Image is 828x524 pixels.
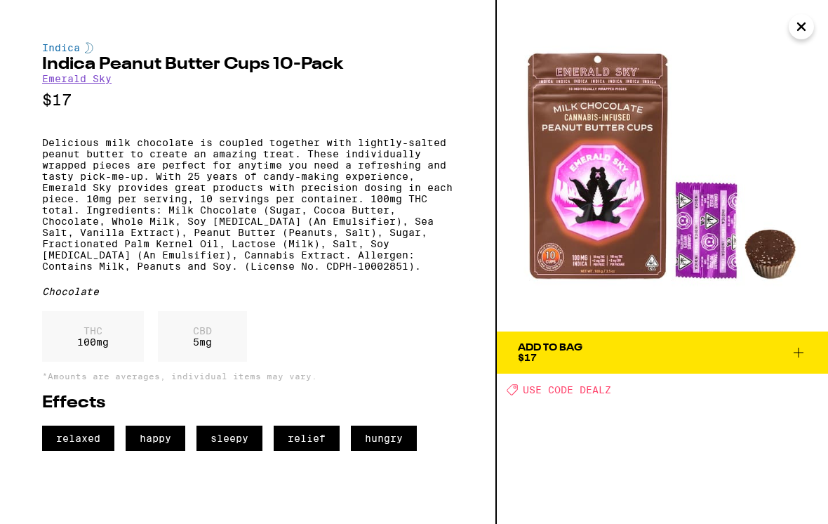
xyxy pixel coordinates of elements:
p: CBD [193,325,212,336]
p: Delicious milk chocolate is coupled together with lightly-salted peanut butter to create an amazi... [42,137,453,272]
div: Add To Bag [518,343,582,353]
span: happy [126,426,185,451]
span: USE CODE DEALZ [523,384,611,395]
img: indicaColor.svg [85,42,93,53]
div: Indica [42,42,453,53]
h2: Indica Peanut Butter Cups 10-Pack [42,56,453,73]
span: sleepy [196,426,262,451]
span: relief [274,426,340,451]
div: 100 mg [42,311,144,362]
h2: Effects [42,395,453,412]
span: Hi. Need any help? [8,10,101,21]
div: 5 mg [158,311,247,362]
div: Chocolate [42,286,453,297]
a: Emerald Sky [42,73,112,84]
span: $17 [518,352,537,363]
p: THC [77,325,109,336]
button: Add To Bag$17 [497,332,828,374]
span: relaxed [42,426,114,451]
button: Close [789,14,814,39]
span: hungry [351,426,417,451]
p: $17 [42,91,453,109]
p: *Amounts are averages, individual items may vary. [42,372,453,381]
